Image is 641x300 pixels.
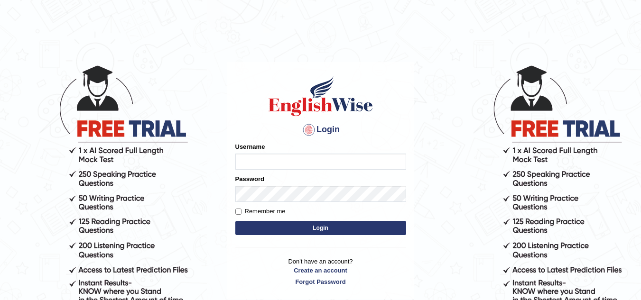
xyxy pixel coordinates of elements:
[235,277,406,286] a: Forgot Password
[267,75,375,118] img: Logo of English Wise sign in for intelligent practice with AI
[235,209,242,215] input: Remember me
[235,142,265,151] label: Username
[235,174,264,183] label: Password
[235,257,406,286] p: Don't have an account?
[235,122,406,137] h4: Login
[235,221,406,235] button: Login
[235,266,406,275] a: Create an account
[235,207,286,216] label: Remember me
